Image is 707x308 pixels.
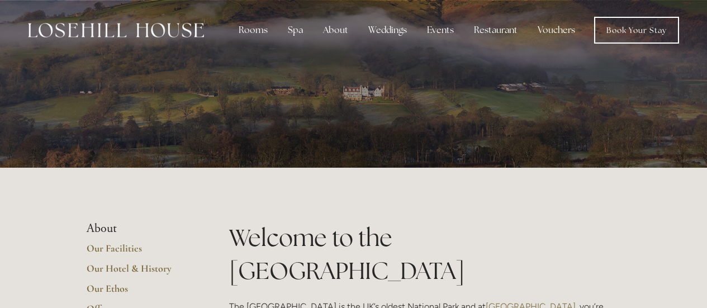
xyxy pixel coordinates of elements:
[594,17,679,44] a: Book Your Stay
[465,19,526,41] div: Restaurant
[230,19,277,41] div: Rooms
[87,282,193,302] a: Our Ethos
[529,19,584,41] a: Vouchers
[87,221,193,236] li: About
[229,221,621,287] h1: Welcome to the [GEOGRAPHIC_DATA]
[418,19,463,41] div: Events
[87,242,193,262] a: Our Facilities
[87,262,193,282] a: Our Hotel & History
[359,19,416,41] div: Weddings
[314,19,357,41] div: About
[28,23,204,37] img: Losehill House
[279,19,312,41] div: Spa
